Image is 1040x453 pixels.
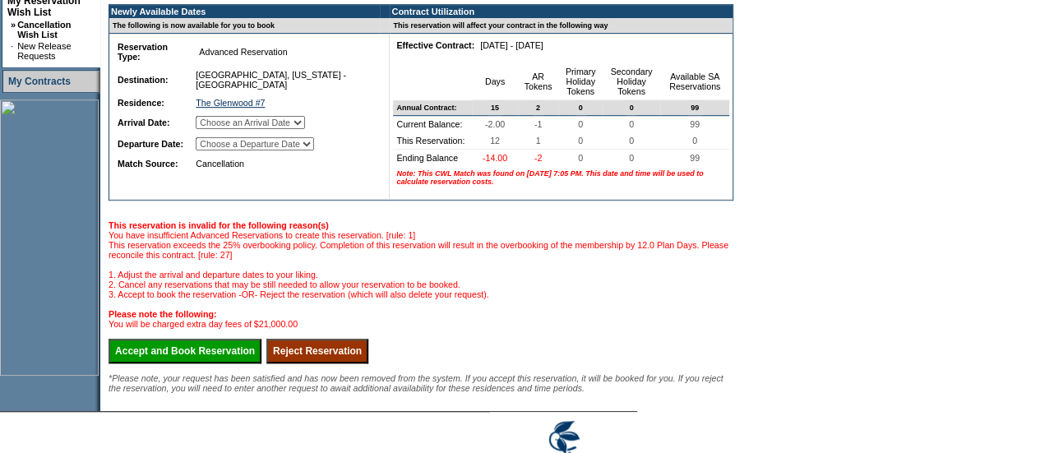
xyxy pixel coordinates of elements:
[393,150,472,166] td: Ending Balance
[109,220,329,230] b: This reservation is invalid for the following reason(s)
[687,100,702,115] span: 99
[118,159,178,169] b: Match Source:
[192,67,375,93] td: [GEOGRAPHIC_DATA], [US_STATE] - [GEOGRAPHIC_DATA]
[393,116,472,132] td: Current Balance:
[11,20,16,30] b: »
[533,100,543,115] span: 2
[488,100,502,115] span: 15
[196,98,265,108] a: The Glenwood #7
[533,132,544,149] span: 1
[482,116,508,132] span: -2.00
[109,309,216,319] b: Please note the following:
[17,41,71,61] a: New Release Requests
[109,220,728,329] span: You have insufficient Advanced Reservations to create this reservation. [rule: 1] This reservatio...
[603,63,660,100] td: Secondary Holiday Tokens
[192,155,375,172] td: Cancellation
[558,63,602,100] td: Primary Holiday Tokens
[393,132,472,150] td: This Reservation:
[118,139,183,149] b: Departure Date:
[109,339,261,363] input: Accept and Book Reservation
[531,116,545,132] span: -1
[118,118,169,127] b: Arrival Date:
[17,20,71,39] a: Cancellation Wish List
[472,63,517,100] td: Days
[196,44,290,60] span: Advanced Reservation
[531,150,545,166] span: -2
[109,373,723,393] span: *Please note, your request has been satisfied and has now been removed from the system. If you ac...
[660,63,729,100] td: Available SA Reservations
[686,150,703,166] span: 99
[626,100,636,115] span: 0
[518,63,559,100] td: AR Tokens
[626,116,637,132] span: 0
[393,166,729,189] td: Note: This CWL Match was found on [DATE] 7:05 PM. This date and time will be used to calculate re...
[393,100,472,116] td: Annual Contract:
[689,132,700,149] span: 0
[266,339,368,363] input: Reject Reservation
[118,75,169,85] b: Destination:
[575,132,586,149] span: 0
[118,98,164,108] b: Residence:
[479,150,511,166] span: -14.00
[390,5,733,18] td: Contract Utilization
[487,132,503,149] span: 12
[626,132,637,149] span: 0
[686,116,703,132] span: 99
[626,150,637,166] span: 0
[575,116,586,132] span: 0
[575,100,586,115] span: 0
[109,18,380,34] td: The following is now available for you to book
[575,150,586,166] span: 0
[8,76,71,87] a: My Contracts
[390,18,733,34] td: This reservation will affect your contract in the following way
[11,41,16,61] td: ·
[396,40,474,50] b: Effective Contract:
[118,42,168,62] b: Reservation Type:
[109,5,380,18] td: Newly Available Dates
[480,40,543,50] nobr: [DATE] - [DATE]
